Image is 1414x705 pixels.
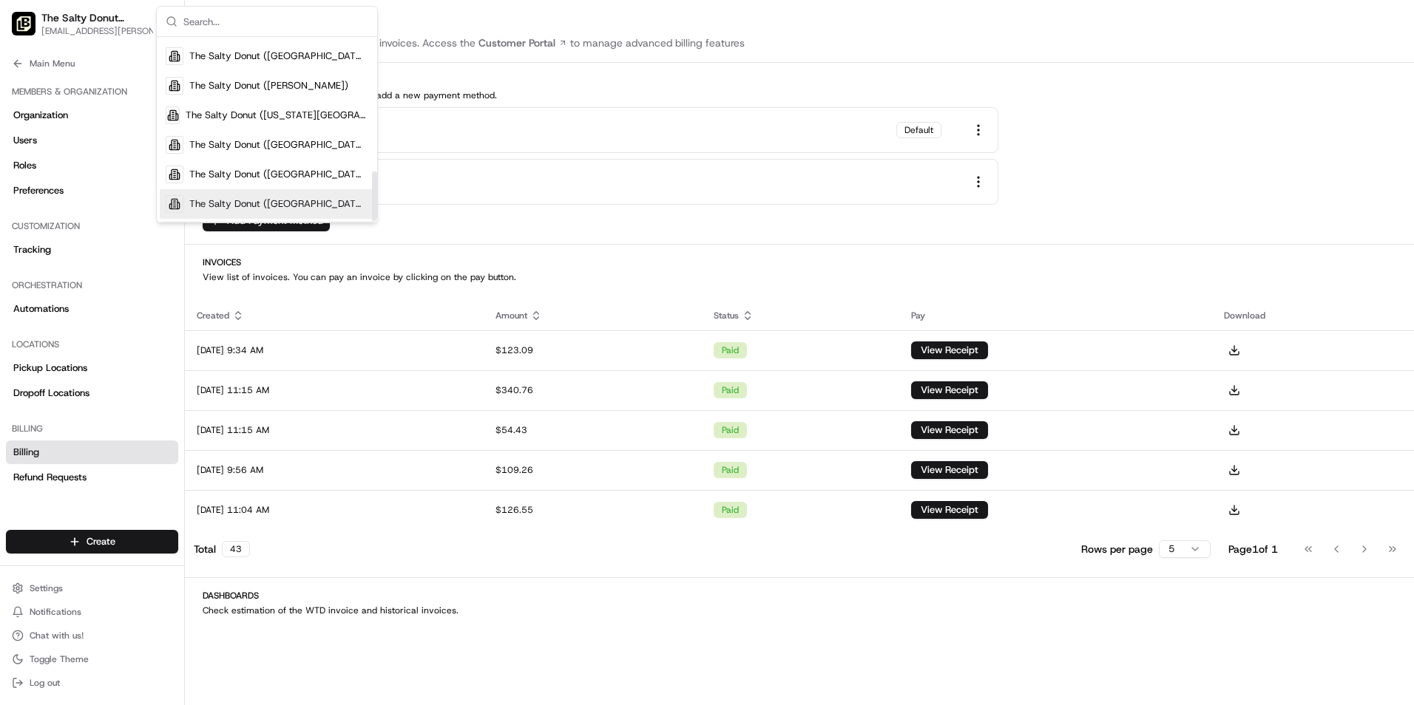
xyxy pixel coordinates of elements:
[125,216,137,228] div: 💻
[714,502,747,518] div: paid
[41,25,167,37] button: [EMAIL_ADDRESS][PERSON_NAME][DOMAIN_NAME]
[911,421,988,439] button: View Receipt
[222,541,250,557] div: 43
[203,256,1396,268] h2: Invoices
[186,109,368,122] span: The Salty Donut ([US_STATE][GEOGRAPHIC_DATA])
[6,154,178,177] a: Roles
[13,386,89,400] span: Dropoff Locations
[495,424,690,436] div: $54.43
[203,271,1396,283] p: View list of invoices. You can pay an invoice by clicking on the pay button.
[6,530,178,554] button: Create
[189,168,368,181] span: The Salty Donut ([GEOGRAPHIC_DATA])
[119,208,243,235] a: 💻API Documentation
[6,103,178,127] a: Organization
[147,251,179,262] span: Pylon
[911,310,1200,321] div: Pay
[30,630,84,641] span: Chat with us!
[6,602,178,622] button: Notifications
[13,159,36,172] span: Roles
[30,58,75,69] span: Main Menu
[6,356,178,380] a: Pickup Locations
[13,134,37,147] span: Users
[15,15,44,44] img: Nash
[911,461,988,479] button: View Receipt
[6,179,178,202] a: Preferences
[714,462,747,478] div: paid
[6,672,178,693] button: Log out
[13,446,39,459] span: Billing
[6,297,178,321] a: Automations
[251,146,269,163] button: Start new chat
[9,208,119,235] a: 📗Knowledge Base
[896,122,941,138] div: Default
[41,10,151,25] button: The Salty Donut ([GEOGRAPHIC_DATA])
[714,342,747,358] div: paid
[15,141,41,168] img: 1736555255976-a54dd68f-1ca7-489b-9aae-adbdc363a1c4
[30,606,81,618] span: Notifications
[1081,542,1153,556] p: Rows per page
[185,410,484,450] td: [DATE] 11:15 AM
[30,653,89,665] span: Toggle Theme
[30,582,63,594] span: Settings
[6,53,178,74] button: Main Menu
[189,138,368,151] span: The Salty Donut ([GEOGRAPHIC_DATA])
[185,490,484,530] td: [DATE] 11:04 AM
[15,216,27,228] div: 📗
[6,214,178,238] div: Customization
[183,7,368,36] input: Search...
[6,649,178,670] button: Toggle Theme
[13,109,68,122] span: Organization
[203,35,1396,50] p: Manage your payment methods and invoices. Access the to manage advanced billing features
[203,75,1396,86] h2: Payment Methods
[203,604,1396,616] p: Check estimation of the WTD invoice and historical invoices.
[6,80,178,103] div: Members & Organization
[30,677,60,689] span: Log out
[495,504,690,516] div: $126.55
[157,37,377,222] div: Suggestions
[6,129,178,152] a: Users
[13,471,87,484] span: Refund Requests
[6,578,178,599] button: Settings
[495,310,690,321] div: Amount
[194,541,250,557] div: Total
[495,384,690,396] div: $340.76
[189,50,368,63] span: The Salty Donut ([GEOGRAPHIC_DATA])
[13,243,51,256] span: Tracking
[140,214,237,229] span: API Documentation
[13,184,64,197] span: Preferences
[714,382,747,398] div: paid
[13,302,69,316] span: Automations
[203,89,1396,101] p: Manage your payment methods. You can add a new payment method.
[714,310,887,321] div: Status
[6,417,178,440] div: Billing
[6,381,178,405] a: Dropoff Locations
[6,440,178,464] a: Billing
[50,141,243,156] div: Start new chat
[6,333,178,356] div: Locations
[911,501,988,519] button: View Receipt
[6,625,178,646] button: Chat with us!
[104,250,179,262] a: Powered byPylon
[185,370,484,410] td: [DATE] 11:15 AM
[1224,310,1402,321] div: Download
[495,344,690,356] div: $123.09
[87,535,115,548] span: Create
[189,197,368,211] span: The Salty Donut ([GEOGRAPHIC_DATA])
[6,273,178,297] div: Orchestration
[6,238,178,262] a: Tracking
[1228,542,1278,556] div: Page 1 of 1
[12,12,35,35] img: The Salty Donut (West Palm Beach)
[476,35,570,50] a: Customer Portal
[911,381,988,399] button: View Receipt
[714,422,747,438] div: paid
[15,59,269,83] p: Welcome 👋
[38,95,244,111] input: Clear
[495,464,690,476] div: $109.26
[50,156,187,168] div: We're available if you need us!
[13,361,87,375] span: Pickup Locations
[189,79,348,92] span: The Salty Donut ([PERSON_NAME])
[203,12,1396,35] h1: Manage Billing
[30,214,113,229] span: Knowledge Base
[197,310,472,321] div: Created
